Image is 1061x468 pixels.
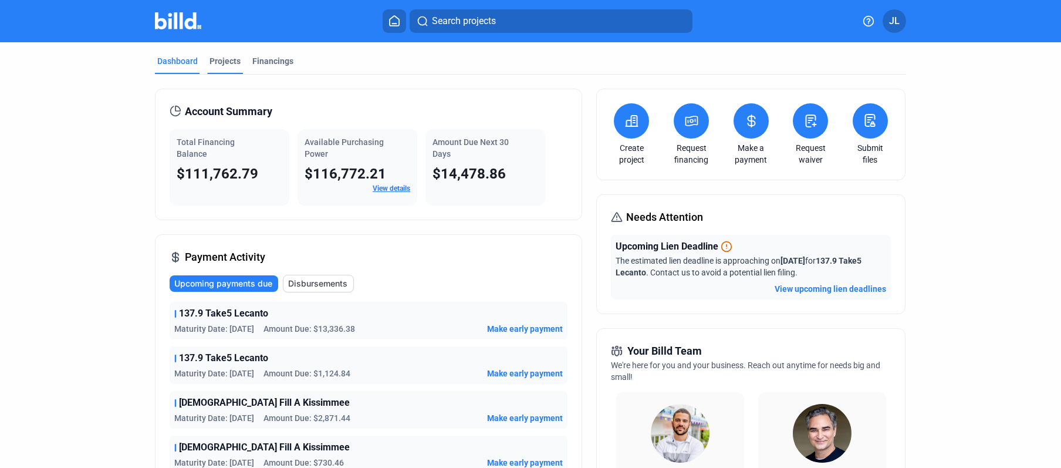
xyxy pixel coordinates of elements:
[263,323,355,335] span: Amount Due: $13,336.38
[263,368,350,379] span: Amount Due: $1,124.84
[283,275,354,292] button: Disbursements
[651,404,709,463] img: Relationship Manager
[155,12,201,29] img: Billd Company Logo
[157,55,198,67] div: Dashboard
[263,412,350,424] span: Amount Due: $2,871.44
[170,275,278,292] button: Upcoming payments due
[177,137,235,159] span: Total Financing Balance
[616,240,718,254] span: Upcoming Lien Deadline
[410,9,692,33] button: Search projects
[616,256,861,277] span: The estimated lien deadline is approaching on for . Contact us to avoid a potential lien filing.
[611,361,880,382] span: We're here for you and your business. Reach out anytime for needs big and small!
[487,323,563,335] button: Make early payment
[487,368,563,379] button: Make early payment
[179,396,350,410] span: [DEMOGRAPHIC_DATA] Fill A Kissimmee
[611,142,652,166] a: Create project
[626,209,703,225] span: Needs Attention
[174,323,254,335] span: Maturity Date: [DATE]
[185,103,272,120] span: Account Summary
[288,278,347,289] span: Disbursements
[671,142,712,166] a: Request financing
[174,368,254,379] span: Maturity Date: [DATE]
[883,9,906,33] button: JL
[432,166,506,182] span: $14,478.86
[432,137,509,159] span: Amount Due Next 30 Days
[179,307,268,321] span: 137.9 Take5 Lecanto
[305,137,384,159] span: Available Purchasing Power
[850,142,891,166] a: Submit files
[305,166,386,182] span: $116,772.21
[185,249,265,265] span: Payment Activity
[790,142,831,166] a: Request waiver
[179,351,268,365] span: 137.9 Take5 Lecanto
[775,283,886,295] button: View upcoming lien deadlines
[252,55,293,67] div: Financings
[174,278,272,289] span: Upcoming payments due
[373,184,410,193] a: View details
[177,166,258,182] span: $111,762.79
[487,412,563,424] button: Make early payment
[174,412,254,424] span: Maturity Date: [DATE]
[179,440,350,454] span: [DEMOGRAPHIC_DATA] Fill A Kissimmee
[432,14,496,28] span: Search projects
[627,343,702,359] span: Your Billd Team
[793,404,851,463] img: Territory Manager
[780,256,805,265] span: [DATE]
[889,14,900,28] span: JL
[210,55,241,67] div: Projects
[731,142,772,166] a: Make a payment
